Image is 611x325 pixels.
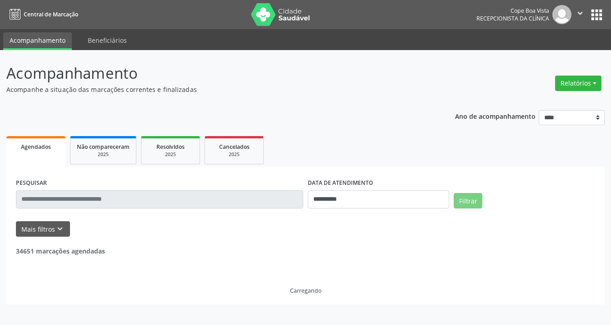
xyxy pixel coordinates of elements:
p: Ano de acompanhamento [455,110,536,122]
div: 2025 [77,151,130,158]
label: PESQUISAR [16,176,47,190]
span: Resolvidos [156,143,185,151]
span: Não compareceram [77,143,130,151]
span: Cancelados [219,143,250,151]
div: Cope Boa Vista [476,7,549,15]
img: img [552,5,571,24]
span: Central de Marcação [24,10,78,18]
i:  [575,8,585,18]
label: DATA DE ATENDIMENTO [308,176,373,190]
a: Central de Marcação [6,7,78,22]
strong: 34651 marcações agendadas [16,247,105,255]
a: Beneficiários [81,32,133,48]
div: Carregando [290,287,321,295]
p: Acompanhamento [6,62,425,85]
a: Acompanhamento [3,32,72,50]
button: Relatórios [555,76,601,91]
button: apps [589,7,605,23]
span: Recepcionista da clínica [476,15,549,22]
i: keyboard_arrow_down [55,224,65,234]
button: Mais filtroskeyboard_arrow_down [16,221,70,237]
div: 2025 [148,151,193,158]
button: Filtrar [454,193,482,208]
button:  [571,5,589,24]
p: Acompanhe a situação das marcações correntes e finalizadas [6,85,425,94]
div: 2025 [211,151,257,158]
span: Agendados [21,143,51,151]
